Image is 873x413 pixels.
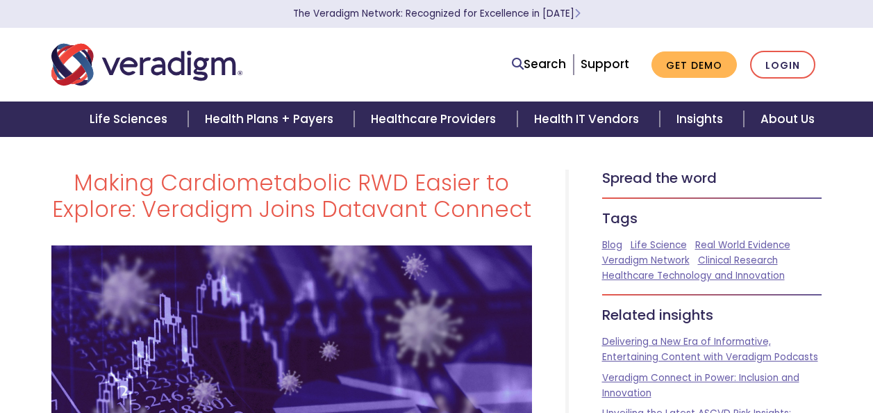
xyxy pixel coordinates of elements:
h5: Tags [602,210,822,227]
h5: Related insights [602,307,822,323]
a: Search [512,55,566,74]
a: Veradigm Connect in Power: Inclusion and Innovation [602,371,799,400]
a: Healthcare Providers [354,102,517,137]
h5: Spread the word [602,170,822,186]
a: Healthcare Technology and Innovation [602,269,785,282]
a: Login [750,51,815,79]
a: Support [581,56,629,72]
a: Health IT Vendors [517,102,660,137]
a: Delivering a New Era of Informative, Entertaining Content with Veradigm Podcasts [602,335,818,364]
a: Blog [602,238,622,252]
h1: Making Cardiometabolic RWD Easier to Explore: Veradigm Joins Datavant Connect [51,170,532,223]
a: Veradigm Network [602,254,690,267]
a: Get Demo [651,51,737,79]
a: Health Plans + Payers [188,102,354,137]
a: Life Science [631,238,687,252]
span: Learn More [574,7,581,20]
a: Real World Evidence [695,238,790,252]
a: Life Sciences [73,102,188,137]
img: Veradigm logo [51,42,242,88]
a: About Us [744,102,831,137]
a: The Veradigm Network: Recognized for Excellence in [DATE]Learn More [293,7,581,20]
a: Clinical Research [698,254,778,267]
a: Insights [660,102,744,137]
